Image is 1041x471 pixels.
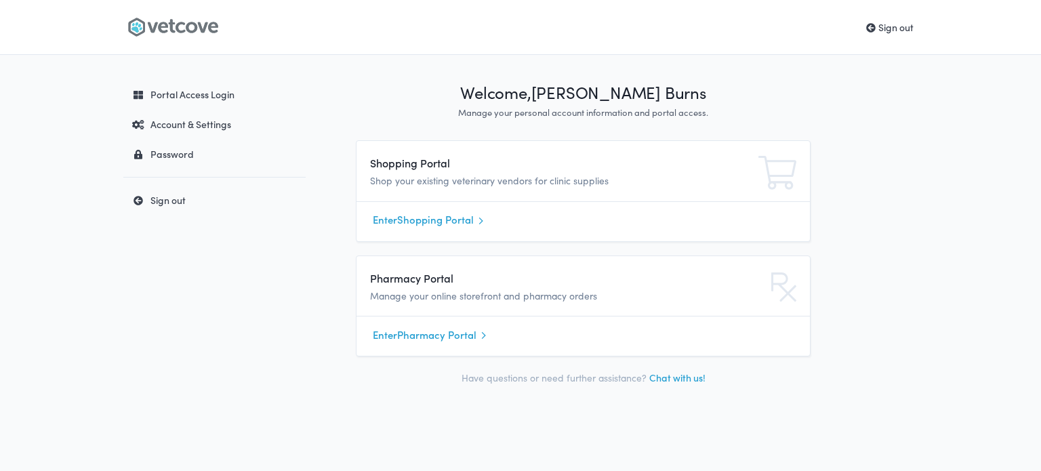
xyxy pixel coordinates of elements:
div: Portal Access Login [126,87,299,101]
h4: Pharmacy Portal [370,270,654,286]
a: Account & Settings [123,112,306,136]
div: Sign out [126,193,299,207]
div: Account & Settings [126,117,299,131]
p: Shop your existing veterinary vendors for clinic supplies [370,173,654,188]
p: Manage your personal account information and portal access. [356,106,811,119]
a: Portal Access Login [123,82,306,106]
a: EnterPharmacy Portal [373,325,794,345]
h4: Shopping Portal [370,155,654,171]
h1: Welcome, [PERSON_NAME] Burns [356,82,811,104]
a: Sign out [123,188,306,212]
a: Chat with us! [649,371,706,384]
p: Manage your online storefront and pharmacy orders [370,289,654,304]
p: Have questions or need further assistance? [356,370,811,386]
a: Sign out [866,20,914,34]
a: Password [123,142,306,166]
a: EnterShopping Portal [373,210,794,230]
div: Password [126,147,299,161]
